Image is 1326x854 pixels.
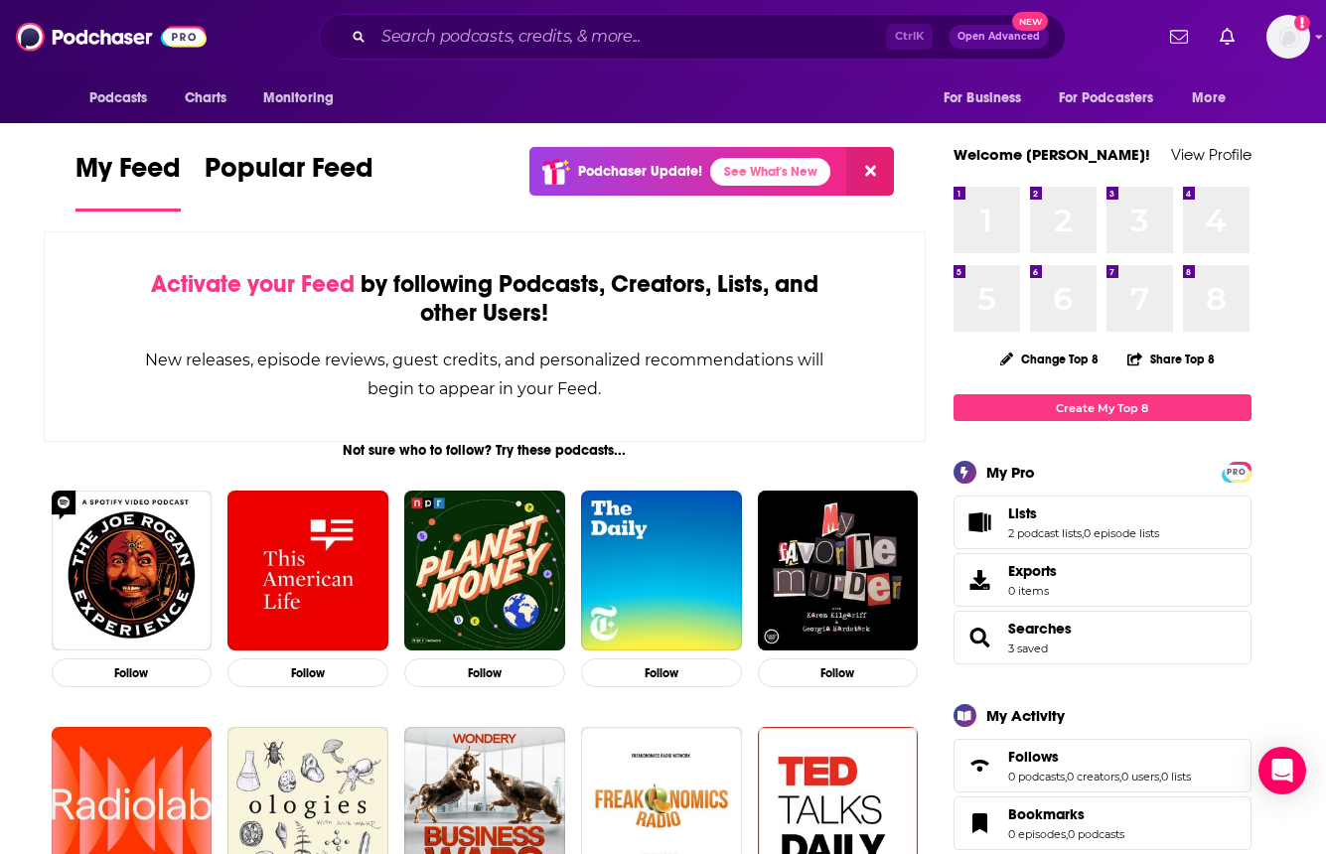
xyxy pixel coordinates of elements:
a: Popular Feed [205,151,373,212]
span: Lists [954,496,1252,549]
button: Follow [227,658,388,687]
img: The Joe Rogan Experience [52,491,213,651]
button: open menu [249,79,360,117]
span: , [1119,770,1121,783]
span: Exports [960,566,1000,594]
span: Bookmarks [1008,805,1085,823]
button: open menu [930,79,1047,117]
button: open menu [1046,79,1183,117]
span: Ctrl K [886,24,933,50]
a: 2 podcast lists [1008,526,1082,540]
a: 0 creators [1067,770,1119,783]
button: Share Top 8 [1126,340,1216,378]
span: , [1066,827,1068,841]
a: Follows [1008,748,1191,766]
button: Follow [52,658,213,687]
input: Search podcasts, credits, & more... [373,21,886,53]
button: Follow [758,658,919,687]
a: 0 podcasts [1068,827,1124,841]
div: New releases, episode reviews, guest credits, and personalized recommendations will begin to appe... [144,346,826,403]
a: Follows [960,752,1000,780]
span: Podcasts [89,84,148,112]
a: View Profile [1171,145,1252,164]
span: Searches [954,611,1252,664]
img: Podchaser - Follow, Share and Rate Podcasts [16,18,207,56]
span: My Feed [75,151,181,197]
span: New [1012,12,1048,31]
div: My Pro [986,463,1035,482]
a: 0 podcasts [1008,770,1065,783]
a: Lists [960,508,1000,536]
a: 0 episodes [1008,827,1066,841]
a: Welcome [PERSON_NAME]! [954,145,1150,164]
button: open menu [1178,79,1251,117]
a: Bookmarks [960,809,1000,837]
img: Planet Money [404,491,565,651]
a: Show notifications dropdown [1212,20,1243,54]
button: open menu [75,79,174,117]
a: See What's New [710,158,830,186]
img: This American Life [227,491,388,651]
a: 0 users [1121,770,1159,783]
img: The Daily [581,491,742,651]
button: Show profile menu [1266,15,1310,59]
span: More [1192,84,1226,112]
div: by following Podcasts, Creators, Lists, and other Users! [144,270,826,328]
img: My Favorite Murder with Karen Kilgariff and Georgia Hardstark [758,491,919,651]
a: Charts [172,79,239,117]
button: Open AdvancedNew [949,25,1049,49]
a: 0 episode lists [1084,526,1159,540]
span: Lists [1008,504,1037,522]
span: , [1065,770,1067,783]
button: Follow [581,658,742,687]
a: Exports [954,553,1252,607]
span: For Podcasters [1059,84,1154,112]
button: Change Top 8 [988,347,1111,371]
span: Popular Feed [205,151,373,197]
span: , [1082,526,1084,540]
a: My Feed [75,151,181,212]
span: Follows [954,739,1252,792]
a: Show notifications dropdown [1162,20,1196,54]
a: Searches [1008,620,1072,638]
div: Open Intercom Messenger [1258,747,1306,794]
img: User Profile [1266,15,1310,59]
div: Not sure who to follow? Try these podcasts... [44,442,927,459]
svg: Add a profile image [1294,15,1310,31]
span: 0 items [1008,584,1057,598]
div: My Activity [986,706,1065,725]
a: PRO [1225,464,1249,479]
a: Lists [1008,504,1159,522]
a: Bookmarks [1008,805,1124,823]
a: 0 lists [1161,770,1191,783]
span: Monitoring [263,84,334,112]
span: Open Advanced [958,32,1040,42]
button: Follow [404,658,565,687]
span: PRO [1225,465,1249,480]
a: Searches [960,624,1000,651]
p: Podchaser Update! [578,163,702,180]
span: Follows [1008,748,1059,766]
div: Search podcasts, credits, & more... [319,14,1066,60]
span: Exports [1008,562,1057,580]
span: For Business [944,84,1022,112]
a: 3 saved [1008,641,1048,655]
span: Logged in as evafrank [1266,15,1310,59]
a: Create My Top 8 [954,394,1252,421]
span: Activate your Feed [151,269,355,299]
span: Charts [185,84,227,112]
span: , [1159,770,1161,783]
span: Bookmarks [954,796,1252,850]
